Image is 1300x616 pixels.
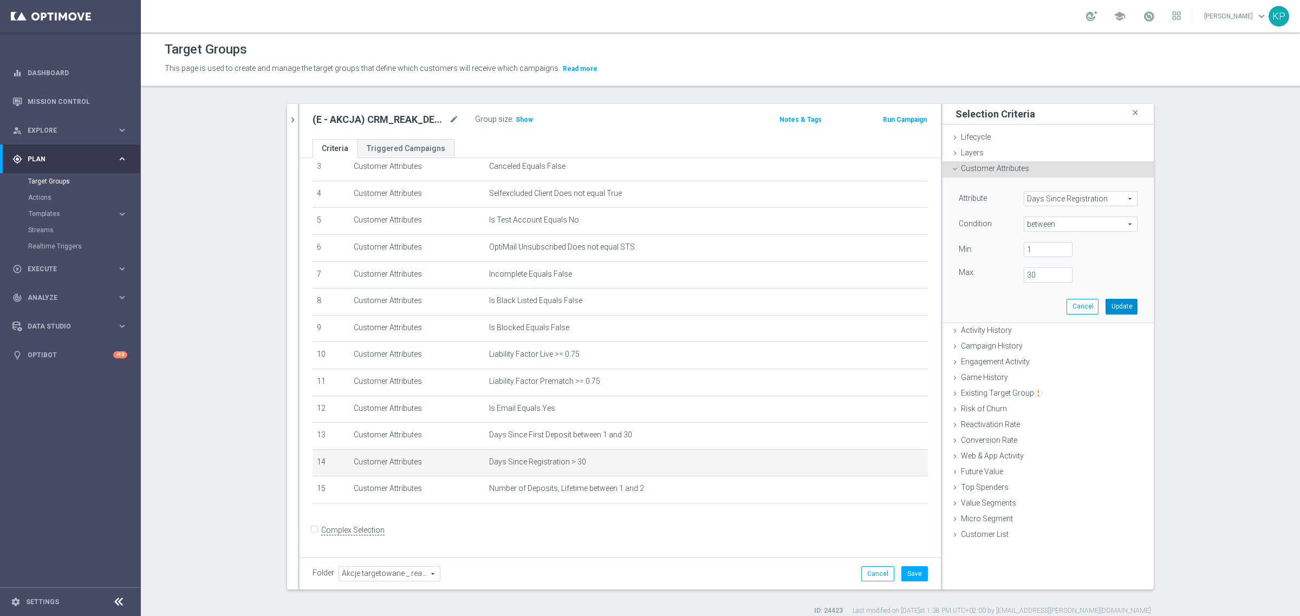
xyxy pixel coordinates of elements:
span: Liability Factor Prematch >= 0.75 [489,377,600,386]
span: Days Since First Deposit between 1 and 30 [489,430,632,440]
label: Folder [313,568,334,578]
button: Notes & Tags [778,114,823,126]
a: Target Groups [28,177,113,186]
span: Future Value [961,467,1003,476]
span: This page is used to create and manage the target groups that define which customers will receive... [165,64,560,73]
span: Is Blocked Equals False [489,323,569,332]
td: Customer Attributes [349,315,485,342]
button: Mission Control [12,97,128,106]
a: Actions [28,193,113,202]
label: Max: [959,267,975,277]
i: gps_fixed [12,154,22,164]
span: Number of Deposits, Lifetime between 1 and 2 [489,484,644,493]
td: Customer Attributes [349,423,485,450]
td: 11 [313,369,349,396]
a: Optibot [28,340,113,369]
i: keyboard_arrow_right [117,292,127,303]
button: equalizer Dashboard [12,69,128,77]
a: Settings [26,599,59,605]
td: 6 [313,234,349,261]
span: Top Spenders [961,483,1009,492]
button: track_changes Analyze keyboard_arrow_right [12,293,128,302]
td: Customer Attributes [349,342,485,369]
div: +10 [113,351,127,358]
div: Dashboard [12,58,127,87]
button: person_search Explore keyboard_arrow_right [12,126,128,135]
div: Templates [28,206,140,222]
div: Analyze [12,293,117,303]
label: : [512,115,513,124]
span: Data Studio [28,323,117,330]
div: Streams [28,222,140,238]
div: Plan [12,154,117,164]
a: Triggered Campaigns [357,139,454,158]
span: Game History [961,373,1008,382]
td: Customer Attributes [349,181,485,208]
div: Realtime Triggers [28,238,140,254]
lable: Condition [959,219,992,228]
span: Analyze [28,294,117,301]
h2: (E - AKCJA) CRM_REAK_DEPO_TEST [313,113,447,126]
label: Group size [475,115,512,124]
span: Lifecycle [961,133,991,141]
div: Data Studio keyboard_arrow_right [12,322,128,331]
span: Is Email Equals Yes [489,404,555,413]
span: Execute [28,266,117,272]
a: Dashboard [28,58,127,87]
td: 12 [313,396,349,423]
td: Customer Attributes [349,396,485,423]
td: Customer Attributes [349,476,485,503]
span: Value Segments [961,499,1016,507]
i: mode_edit [449,113,459,126]
i: equalizer [12,68,22,78]
div: Actions [28,189,140,206]
span: Explore [28,127,117,134]
button: Cancel [1067,299,1098,314]
i: track_changes [12,293,22,303]
i: person_search [12,126,22,135]
i: keyboard_arrow_right [117,209,127,219]
td: 13 [313,423,349,450]
span: Days Since Registration > 30 [489,457,586,467]
i: keyboard_arrow_right [117,321,127,331]
span: Incomplete Equals False [489,270,572,279]
span: Reactivation Rate [961,420,1020,429]
i: chevron_right [288,115,298,125]
i: play_circle_outline [12,264,22,274]
span: Selfexcluded Client Does not equal True [489,189,622,198]
a: [PERSON_NAME]keyboard_arrow_down [1203,8,1269,24]
td: Customer Attributes [349,234,485,261]
td: 5 [313,208,349,235]
div: Templates [29,211,117,217]
span: OptiMail Unsubscribed Does not equal STS [489,243,635,252]
span: Micro Segment [961,514,1013,523]
span: Layers [961,148,984,157]
button: lightbulb Optibot +10 [12,351,128,359]
button: Update [1106,299,1137,314]
button: play_circle_outline Execute keyboard_arrow_right [12,265,128,273]
span: Show [516,116,533,123]
td: Customer Attributes [349,154,485,181]
td: 3 [313,154,349,181]
div: Target Groups [28,173,140,189]
button: Cancel [861,566,894,581]
div: KP [1269,6,1289,27]
span: Web & App Activity [961,451,1024,460]
button: gps_fixed Plan keyboard_arrow_right [12,155,128,163]
div: Data Studio [12,322,117,331]
span: keyboard_arrow_down [1256,10,1267,22]
a: Criteria [313,139,357,158]
div: Mission Control [12,87,127,116]
span: Campaign History [961,342,1023,350]
td: 15 [313,476,349,503]
td: Customer Attributes [349,261,485,289]
span: Activity History [961,326,1012,335]
i: close [1130,106,1141,120]
span: Engagement Activity [961,357,1030,366]
span: Is Black Listed Equals False [489,296,582,305]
